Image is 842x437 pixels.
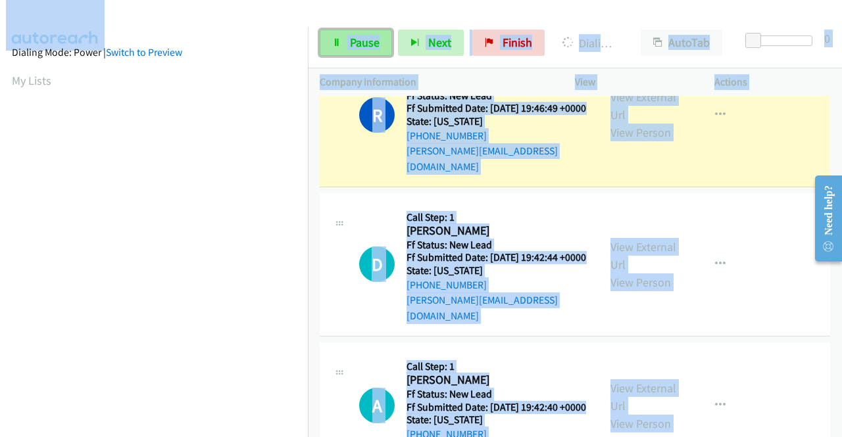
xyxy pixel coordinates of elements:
h5: Call Step: 1 [407,360,586,373]
h5: Call Step: 1 [407,211,587,224]
h5: State: [US_STATE] [407,413,586,426]
a: View Person [610,125,671,140]
iframe: Resource Center [805,166,842,271]
a: View External Url [610,380,676,413]
h5: Ff Submitted Date: [DATE] 19:42:40 +0000 [407,401,586,414]
a: [PHONE_NUMBER] [407,279,487,291]
div: Delay between calls (in seconds) [752,35,812,46]
h1: A [359,388,395,423]
p: Actions [714,74,830,90]
a: View Person [610,416,671,431]
h5: Ff Status: New Lead [407,89,587,103]
a: View External Url [610,239,676,272]
span: Finish [503,35,532,50]
h5: State: [US_STATE] [407,115,587,128]
p: View [575,74,691,90]
a: Pause [320,30,392,56]
h5: State: [US_STATE] [407,264,587,277]
span: Pause [350,35,380,50]
button: Next [398,30,464,56]
a: [PERSON_NAME][EMAIL_ADDRESS][DOMAIN_NAME] [407,294,558,322]
h1: D [359,246,395,282]
span: Next [428,35,451,50]
p: Dialing [PERSON_NAME] [562,34,617,52]
h5: Ff Status: New Lead [407,239,587,252]
a: Switch to Preview [106,46,182,58]
a: View Person [610,275,671,290]
a: Finish [472,30,545,56]
h5: Ff Submitted Date: [DATE] 19:46:49 +0000 [407,102,587,115]
h5: Ff Submitted Date: [DATE] 19:42:44 +0000 [407,251,587,264]
div: The call is yet to be attempted [359,388,395,423]
h2: [PERSON_NAME] [407,373,582,388]
h2: [PERSON_NAME] [407,223,582,239]
a: [PHONE_NUMBER] [407,129,487,142]
h1: R [359,97,395,133]
a: [PERSON_NAME][EMAIL_ADDRESS][DOMAIN_NAME] [407,145,558,173]
button: AutoTab [641,30,722,56]
div: 0 [824,30,830,47]
p: Company Information [320,74,551,90]
h5: Ff Status: New Lead [407,388,586,401]
div: Dialing Mode: Power | [12,45,296,60]
a: My Lists [12,73,51,88]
